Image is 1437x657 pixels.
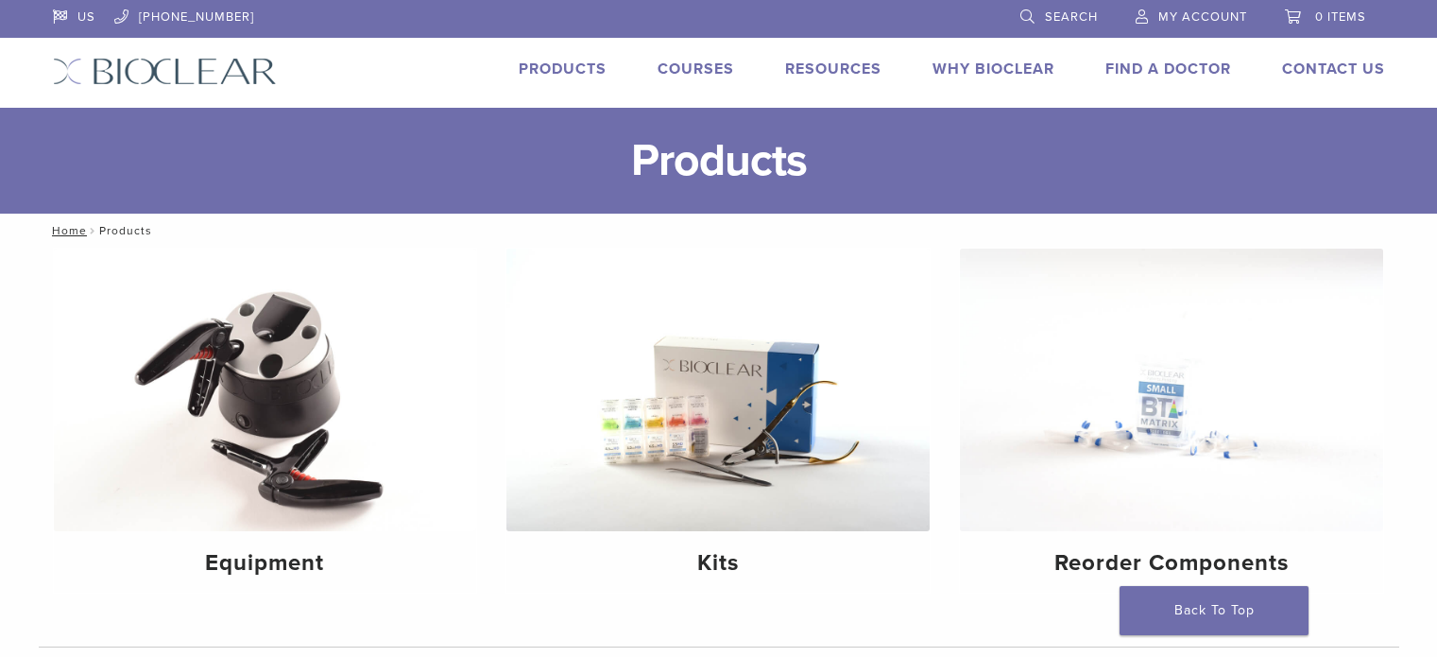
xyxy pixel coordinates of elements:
[975,546,1368,580] h4: Reorder Components
[506,249,930,593] a: Kits
[932,60,1054,78] a: Why Bioclear
[522,546,915,580] h4: Kits
[658,60,734,78] a: Courses
[1158,9,1247,25] span: My Account
[1315,9,1366,25] span: 0 items
[54,249,477,531] img: Equipment
[960,249,1383,593] a: Reorder Components
[46,224,87,237] a: Home
[1120,586,1309,635] a: Back To Top
[519,60,607,78] a: Products
[1105,60,1231,78] a: Find A Doctor
[53,58,277,85] img: Bioclear
[54,249,477,593] a: Equipment
[1045,9,1098,25] span: Search
[69,546,462,580] h4: Equipment
[39,214,1399,248] nav: Products
[506,249,930,531] img: Kits
[87,226,99,235] span: /
[1282,60,1385,78] a: Contact Us
[785,60,881,78] a: Resources
[960,249,1383,531] img: Reorder Components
